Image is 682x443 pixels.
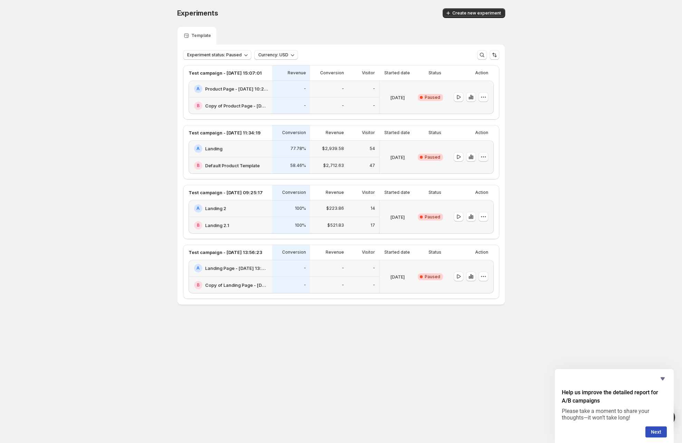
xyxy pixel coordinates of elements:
[183,50,251,60] button: Experiment status: Paused
[197,282,200,288] h2: B
[429,190,441,195] p: Status
[304,103,306,109] p: -
[373,103,375,109] p: -
[390,154,405,161] p: [DATE]
[282,130,306,135] p: Conversion
[282,190,306,195] p: Conversion
[369,163,375,168] p: 47
[295,206,306,211] p: 100%
[326,130,344,135] p: Revenue
[362,249,375,255] p: Visitor
[258,52,288,58] span: Currency: USD
[425,154,440,160] span: Paused
[342,103,344,109] p: -
[562,375,667,437] div: Help us improve the detailed report for A/B campaigns
[452,10,501,16] span: Create new experiment
[429,249,441,255] p: Status
[320,70,344,76] p: Conversion
[369,146,375,151] p: 54
[295,223,306,228] p: 100%
[197,223,200,228] h2: B
[429,130,441,135] p: Status
[371,223,375,228] p: 17
[189,69,262,76] p: Test campaign - [DATE] 15:07:01
[322,146,344,151] p: $2,939.58
[390,273,405,280] p: [DATE]
[189,129,261,136] p: Test campaign - [DATE] 11:34:19
[205,85,268,92] h2: Product Page - [DATE] 10:24:28
[282,249,306,255] p: Conversion
[390,214,405,220] p: [DATE]
[205,282,268,289] h2: Copy of Landing Page - [DATE] 13:24:14
[562,388,667,405] h2: Help us improve the detailed report for A/B campaigns
[475,70,488,76] p: Action
[288,70,306,76] p: Revenue
[304,265,306,271] p: -
[189,249,262,256] p: Test campaign - [DATE] 13:56:23
[187,52,242,58] span: Experiment status: Paused
[205,102,268,109] h2: Copy of Product Page - [DATE] 10:24:28
[425,214,440,220] span: Paused
[205,265,268,272] h2: Landing Page - [DATE] 13:24:14
[326,249,344,255] p: Revenue
[177,9,218,17] span: Experiments
[304,86,306,92] p: -
[490,50,499,60] button: Sort the results
[475,190,488,195] p: Action
[371,206,375,211] p: 14
[562,408,667,421] p: Please take a moment to share your thoughts—it won’t take long!
[475,130,488,135] p: Action
[197,163,200,168] h2: B
[342,265,344,271] p: -
[342,282,344,288] p: -
[429,70,441,76] p: Status
[196,146,200,151] h2: A
[384,190,410,195] p: Started date
[645,426,667,437] button: Next question
[326,206,344,211] p: $223.86
[373,282,375,288] p: -
[362,130,375,135] p: Visitor
[327,223,344,228] p: $521.83
[659,375,667,383] button: Hide survey
[362,190,375,195] p: Visitor
[205,222,229,229] h2: Landing 2.1
[191,33,211,38] p: Template
[373,86,375,92] p: -
[197,103,200,109] h2: B
[362,70,375,76] p: Visitor
[384,70,410,76] p: Started date
[425,274,440,280] span: Paused
[373,265,375,271] p: -
[425,95,440,100] span: Paused
[326,190,344,195] p: Revenue
[196,206,200,211] h2: A
[205,162,260,169] h2: Default Product Template
[254,50,298,60] button: Currency: USD
[475,249,488,255] p: Action
[304,282,306,288] p: -
[384,249,410,255] p: Started date
[189,189,263,196] p: Test campaign - [DATE] 09:25:17
[290,146,306,151] p: 77.78%
[196,86,200,92] h2: A
[443,8,505,18] button: Create new experiment
[196,265,200,271] h2: A
[323,163,344,168] p: $2,712.63
[390,94,405,101] p: [DATE]
[342,86,344,92] p: -
[384,130,410,135] p: Started date
[205,145,222,152] h2: Landing
[205,205,226,212] h2: Landing 2
[290,163,306,168] p: 58.46%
